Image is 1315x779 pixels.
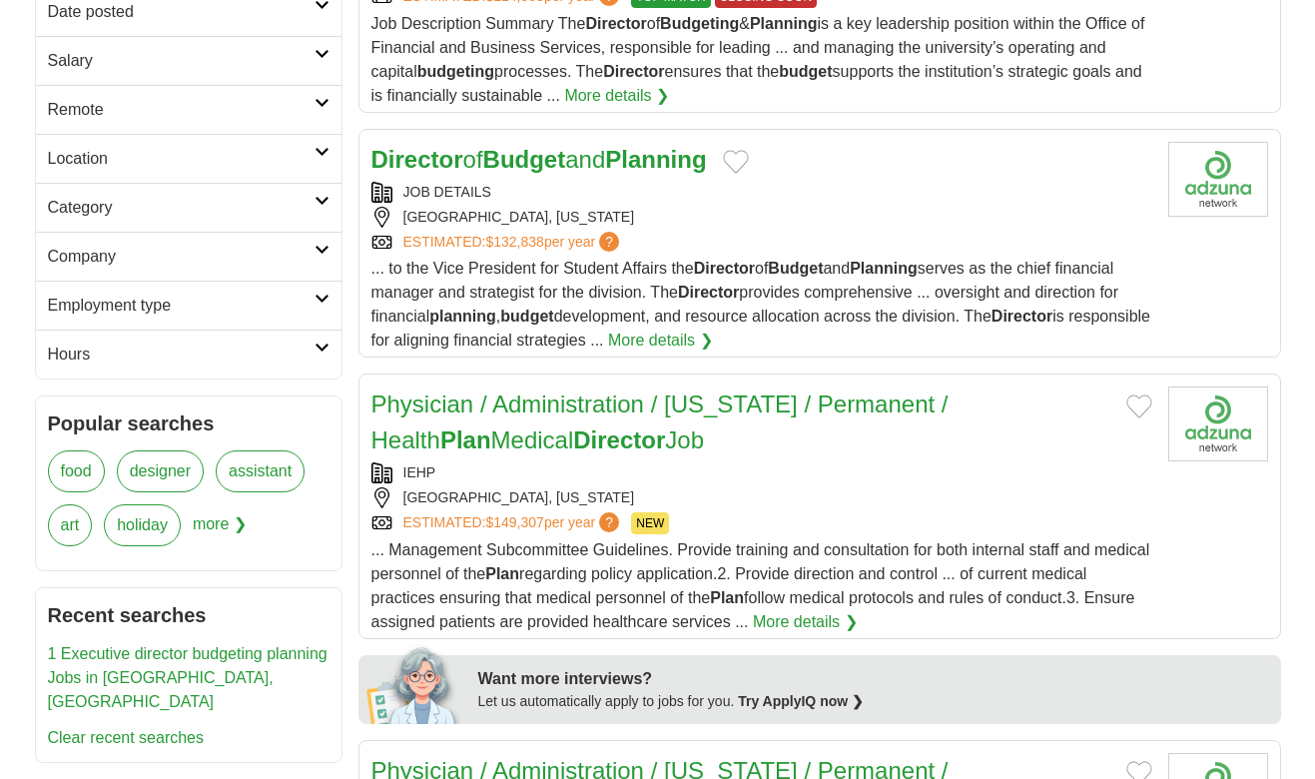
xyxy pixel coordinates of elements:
strong: budget [500,308,553,325]
strong: Director [585,15,646,32]
strong: Director [991,308,1052,325]
a: ESTIMATED:$132,838per year? [403,232,624,253]
img: apply-iq-scientist.png [366,644,463,724]
strong: Budgeting [660,15,739,32]
div: [GEOGRAPHIC_DATA], [US_STATE] [371,207,1152,228]
span: $132,838 [485,234,543,250]
strong: Plan [710,589,744,606]
h2: Recent searches [48,600,329,630]
a: food [48,450,105,492]
a: Hours [36,330,341,379]
button: Add to favorite jobs [723,150,749,174]
h2: Salary [48,49,315,73]
span: ... Management Subcommittee Guidelines. Provide training and consultation for both internal staff... [371,541,1150,630]
h2: Popular searches [48,408,329,438]
strong: Director [694,260,755,277]
strong: Budget [483,146,566,173]
a: Category [36,183,341,232]
strong: budgeting [417,63,494,80]
a: Salary [36,36,341,85]
h2: Company [48,245,315,269]
div: JOB DETAILS [371,182,1152,203]
a: Company [36,232,341,281]
span: ? [599,512,619,532]
img: Company logo [1168,387,1268,461]
a: holiday [104,504,181,546]
a: 1 Executive director budgeting planning Jobs in [GEOGRAPHIC_DATA], [GEOGRAPHIC_DATA] [48,645,328,710]
h2: Hours [48,343,315,367]
a: Clear recent searches [48,729,205,746]
h2: Employment type [48,294,315,318]
div: [GEOGRAPHIC_DATA], [US_STATE] [371,487,1152,508]
span: NEW [631,512,669,534]
strong: Budget [768,260,823,277]
strong: Director [371,146,463,173]
strong: Director [603,63,664,80]
strong: Plan [485,565,519,582]
button: Add to favorite jobs [1126,394,1152,418]
div: Let us automatically apply to jobs for you. [478,691,1269,712]
a: ESTIMATED:$149,307per year? [403,512,624,534]
strong: Plan [440,426,491,453]
h2: Remote [48,98,315,122]
strong: Director [573,426,665,453]
a: assistant [216,450,305,492]
div: IEHP [371,462,1152,483]
strong: Planning [850,260,918,277]
a: Physician / Administration / [US_STATE] / Permanent / HealthPlanMedicalDirectorJob [371,390,949,453]
div: Want more interviews? [478,667,1269,691]
span: ... to the Vice President for Student Affairs the of and serves as the chief financial manager an... [371,260,1151,349]
strong: budget [779,63,832,80]
span: $149,307 [485,514,543,530]
h2: Location [48,147,315,171]
span: Job Description Summary The of & is a key leadership position within the Office of Financial and ... [371,15,1145,104]
span: ? [599,232,619,252]
a: Location [36,134,341,183]
strong: planning [429,308,496,325]
a: More details ❯ [608,329,713,353]
strong: Planning [750,15,818,32]
a: art [48,504,93,546]
h2: Category [48,196,315,220]
a: More details ❯ [753,610,858,634]
a: DirectorofBudgetandPlanning [371,146,707,173]
span: more ❯ [193,504,247,558]
strong: Director [678,284,739,301]
strong: Planning [605,146,706,173]
a: Try ApplyIQ now ❯ [738,693,864,709]
a: designer [117,450,204,492]
a: Employment type [36,281,341,330]
a: Remote [36,85,341,134]
a: More details ❯ [564,84,669,108]
img: Company logo [1168,142,1268,217]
